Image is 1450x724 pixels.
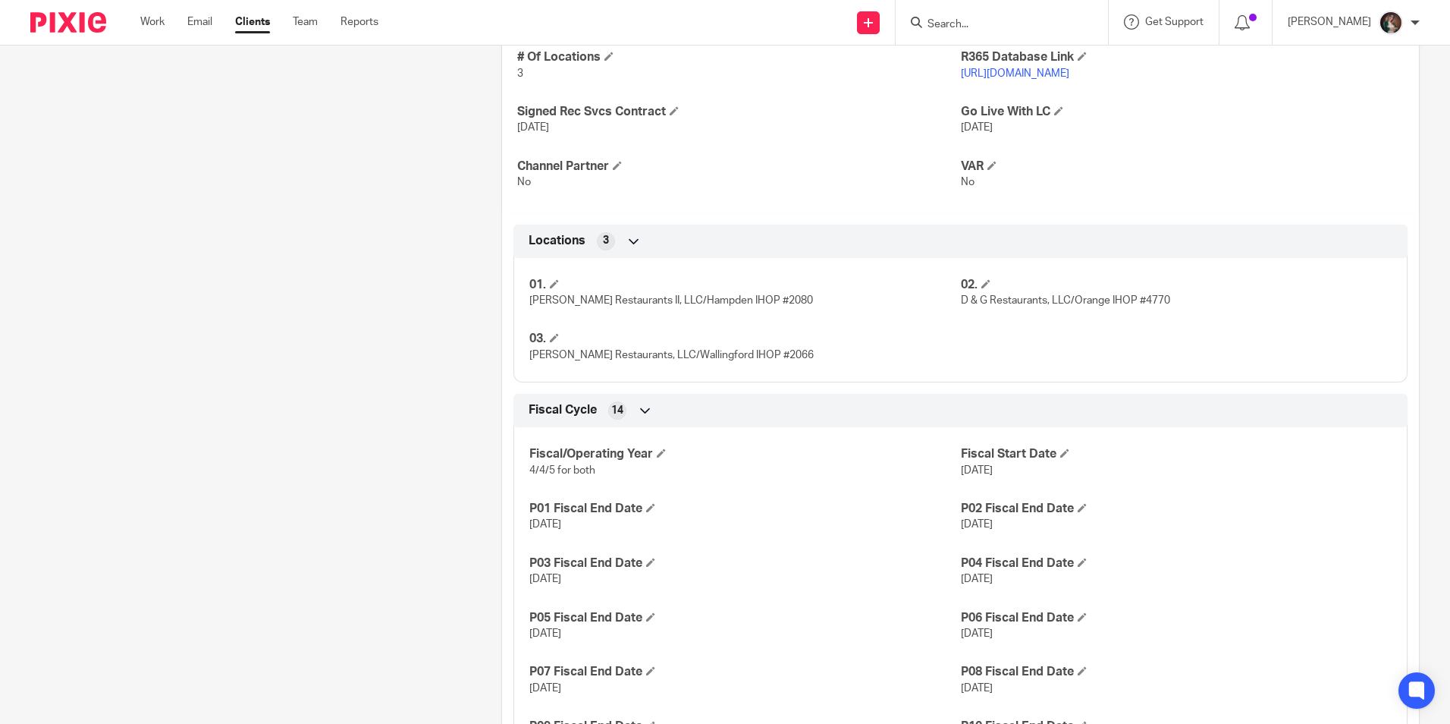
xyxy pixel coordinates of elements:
span: [DATE] [529,519,561,530]
h4: Go Live With LC [961,104,1404,120]
h4: 03. [529,331,960,347]
h4: Signed Rec Svcs Contract [517,104,960,120]
span: 3 [517,68,523,79]
input: Search [926,18,1062,32]
h4: R365 Database Link [961,49,1404,65]
h4: VAR [961,159,1404,175]
h4: P06 Fiscal End Date [961,610,1392,626]
p: [PERSON_NAME] [1288,14,1371,30]
h4: 01. [529,277,960,293]
h4: P05 Fiscal End Date [529,610,960,626]
span: 3 [603,233,609,248]
img: Profile%20picture%20JUS.JPG [1379,11,1403,35]
a: [URL][DOMAIN_NAME] [961,68,1069,79]
span: 14 [611,403,623,418]
h4: Channel Partner [517,159,960,175]
span: Fiscal Cycle [529,402,597,418]
h4: Fiscal/Operating Year [529,446,960,462]
span: [DATE] [961,628,993,639]
a: Reports [341,14,378,30]
a: Clients [235,14,270,30]
span: [DATE] [529,574,561,584]
h4: P02 Fiscal End Date [961,501,1392,517]
img: Pixie [30,12,106,33]
h4: P07 Fiscal End Date [529,664,960,680]
span: [DATE] [517,122,549,133]
span: [DATE] [529,683,561,694]
h4: P01 Fiscal End Date [529,501,960,517]
a: Work [140,14,165,30]
span: 4/4/5 for both [529,465,595,476]
span: [DATE] [961,519,993,530]
span: [DATE] [529,628,561,639]
h4: P03 Fiscal End Date [529,556,960,571]
a: Email [187,14,212,30]
span: [DATE] [961,574,993,584]
h4: Fiscal Start Date [961,446,1392,462]
span: Locations [529,233,585,249]
h4: P08 Fiscal End Date [961,664,1392,680]
a: Team [293,14,318,30]
span: Get Support [1145,17,1204,27]
span: No [517,177,531,187]
h4: P04 Fiscal End Date [961,556,1392,571]
span: [PERSON_NAME] Restaurants, LLC/Wallingford IHOP #2066 [529,350,814,360]
span: No [961,177,975,187]
span: [DATE] [961,683,993,694]
span: [PERSON_NAME] Restaurants II, LLC/Hampden IHOP #2080 [529,295,813,306]
span: [DATE] [961,465,993,476]
h4: 02. [961,277,1392,293]
span: [DATE] [961,122,993,133]
h4: # Of Locations [517,49,960,65]
span: D & G Restaurants, LLC/Orange IHOP #4770 [961,295,1170,306]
